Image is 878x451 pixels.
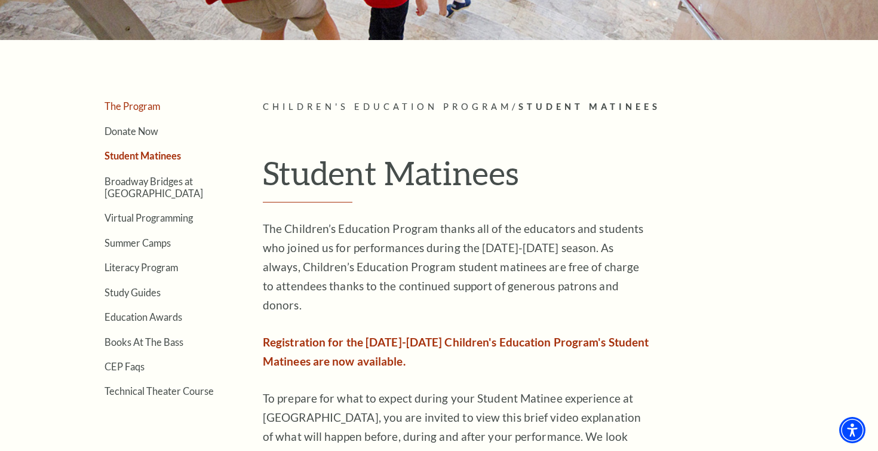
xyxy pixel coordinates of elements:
a: Study Guides [105,287,161,298]
a: Virtual Programming [105,212,193,223]
a: Summer Camps [105,237,171,248]
a: Broadway Bridges at [GEOGRAPHIC_DATA] [105,176,203,198]
a: Student Matinees [105,150,181,161]
a: Donate Now [105,125,158,137]
a: Literacy Program [105,262,178,273]
p: / [263,100,809,115]
a: Education Awards [105,311,182,323]
a: CEP Faqs [105,361,145,372]
a: Books At The Bass [105,336,183,348]
span: Children's Education Program [263,102,512,112]
p: The Children’s Education Program thanks all of the educators and students who joined us for perfo... [263,219,651,315]
a: Technical Theater Course [105,385,214,397]
h1: Student Matinees [263,154,809,203]
span: Student Matinees [518,102,661,112]
span: Registration for the [DATE]-[DATE] Children's Education Program's Student Matinees are now availa... [263,335,649,368]
div: Accessibility Menu [839,417,865,443]
a: The Program [105,100,160,112]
